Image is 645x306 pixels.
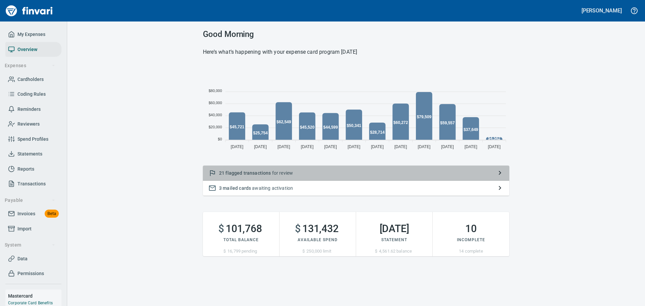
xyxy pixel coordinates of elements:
tspan: [DATE] [277,144,290,149]
span: Coding Rules [17,90,46,98]
h5: [PERSON_NAME] [582,7,622,14]
tspan: $20,000 [209,125,222,129]
img: Finvari [4,3,54,19]
a: Import [5,221,61,236]
tspan: $80,000 [209,89,222,93]
tspan: [DATE] [231,144,244,149]
a: Reminders [5,102,61,117]
h3: Good Morning [203,30,509,39]
tspan: [DATE] [441,144,454,149]
tspan: [DATE] [301,144,313,149]
a: Statements [5,146,61,162]
tspan: [DATE] [465,144,477,149]
span: Reviewers [17,120,40,128]
p: awaiting activation [219,185,493,191]
button: Expenses [2,59,58,72]
tspan: [DATE] [488,144,501,149]
span: Reminders [17,105,41,114]
span: Expenses [5,61,55,70]
a: Coding Rules [5,87,61,102]
a: Data [5,251,61,266]
h6: Here’s what’s happening with your expense card program [DATE] [203,47,509,57]
a: Reports [5,162,61,177]
span: Permissions [17,269,44,278]
a: InvoicesBeta [5,206,61,221]
a: Reviewers [5,117,61,132]
h2: 10 [433,223,509,235]
a: My Expenses [5,27,61,42]
span: Transactions [17,180,46,188]
span: Invoices [17,210,35,218]
span: flagged transactions [225,170,271,176]
button: 10Incomplete14 complete [433,212,509,256]
a: Permissions [5,266,61,281]
span: System [5,241,55,249]
a: Transactions [5,176,61,191]
tspan: $60,000 [209,101,222,105]
p: for review [219,170,493,176]
a: Overview [5,42,61,57]
tspan: $40,000 [209,113,222,117]
tspan: [DATE] [394,144,407,149]
tspan: [DATE] [371,144,384,149]
span: My Expenses [17,30,45,39]
span: Reports [17,165,34,173]
button: 21 flagged transactions for review [203,166,509,181]
tspan: [DATE] [324,144,337,149]
tspan: [DATE] [254,144,267,149]
tspan: [DATE] [348,144,360,149]
button: Payable [2,194,58,207]
button: System [2,239,58,251]
button: 3 mailed cards awaiting activation [203,181,509,196]
span: Cardholders [17,75,44,84]
span: Import [17,225,32,233]
span: Incomplete [457,237,485,242]
tspan: $0 [218,137,222,141]
button: [PERSON_NAME] [580,5,623,16]
span: Statements [17,150,42,158]
span: mailed cards [223,185,251,191]
span: Overview [17,45,37,54]
h6: Mastercard [8,292,61,300]
tspan: [DATE] [418,144,430,149]
span: Payable [5,196,55,205]
span: 3 [219,185,222,191]
p: 14 complete [433,248,509,255]
span: Data [17,255,28,263]
span: Beta [45,210,59,218]
a: Cardholders [5,72,61,87]
a: Spend Profiles [5,132,61,147]
a: Corporate Card Benefits [8,301,53,305]
span: 21 [219,170,224,176]
span: Spend Profiles [17,135,48,143]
